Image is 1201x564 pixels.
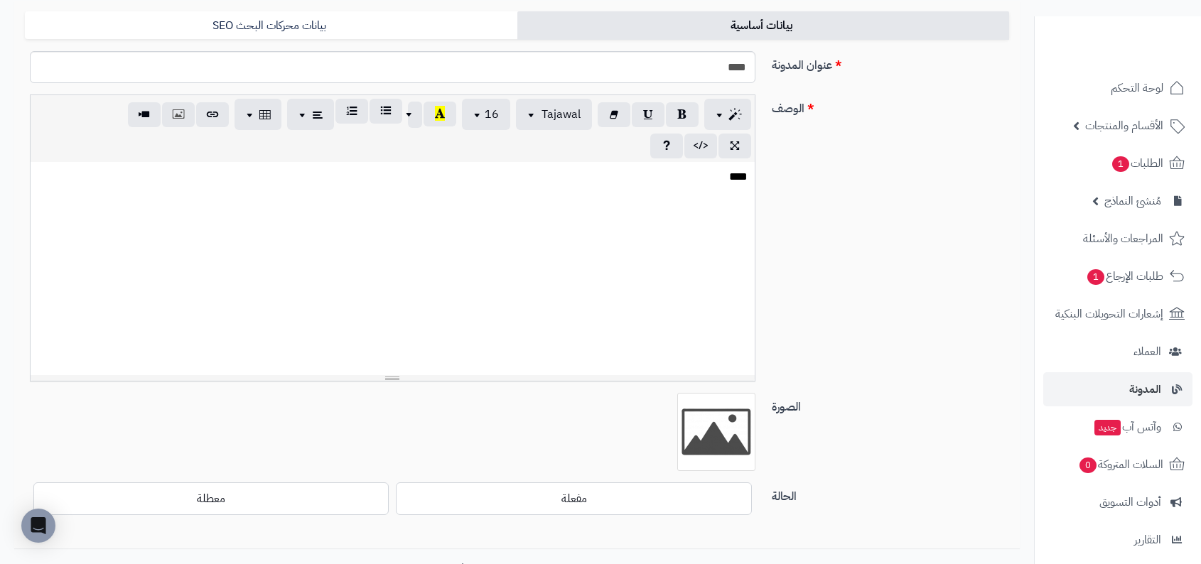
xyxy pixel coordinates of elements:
[1043,71,1192,105] a: لوحة التحكم
[1043,222,1192,256] a: المراجعات والأسئلة
[1134,530,1161,550] span: التقارير
[197,490,225,507] span: معطلة
[1078,455,1163,474] span: السلات المتروكة
[1111,78,1163,98] span: لوحة التحكم
[561,490,587,507] span: مفعلة
[1043,146,1192,180] a: الطلبات1
[1085,116,1163,136] span: الأقسام والمنتجات
[1055,304,1163,324] span: إشعارات التحويلات البنكية
[1111,153,1163,173] span: الطلبات
[1129,379,1161,399] span: المدونة
[1043,372,1192,406] a: المدونة
[517,11,1010,40] a: بيانات أساسية
[1086,266,1163,286] span: طلبات الإرجاع
[1043,410,1192,444] a: وآتس آبجديد
[1043,448,1192,482] a: السلات المتروكة0
[1043,485,1192,519] a: أدوات التسويق
[1087,269,1104,285] span: 1
[462,99,510,130] button: 16
[516,99,592,130] button: Tajawal
[1104,191,1161,211] span: مُنشئ النماذج
[766,393,1015,416] label: الصورة
[485,106,499,123] span: 16
[1079,457,1097,473] span: 0
[766,482,1015,505] label: الحالة
[1043,297,1192,331] a: إشعارات التحويلات البنكية
[1093,417,1161,437] span: وآتس آب
[542,106,581,123] span: Tajawal
[766,51,1015,74] label: عنوان المدونة
[1043,259,1192,293] a: طلبات الإرجاع1
[25,11,517,40] a: بيانات محركات البحث SEO
[1133,342,1161,362] span: العملاء
[1094,420,1121,435] span: جديد
[1043,523,1192,557] a: التقارير
[1083,229,1163,249] span: المراجعات والأسئلة
[766,94,1015,117] label: الوصف
[21,509,55,543] div: Open Intercom Messenger
[1043,335,1192,369] a: العملاء
[1099,492,1161,512] span: أدوات التسويق
[1104,55,1187,85] img: logo-2.png
[1112,156,1129,172] span: 1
